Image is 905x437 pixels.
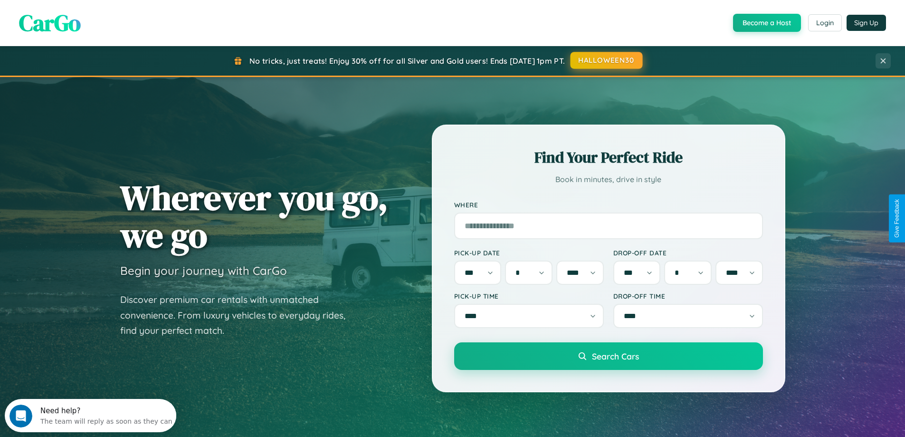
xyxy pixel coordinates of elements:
[120,179,388,254] h1: Wherever you go, we go
[120,263,287,278] h3: Begin your journey with CarGo
[454,249,604,257] label: Pick-up Date
[613,292,763,300] label: Drop-off Time
[454,342,763,370] button: Search Cars
[808,14,842,31] button: Login
[120,292,358,339] p: Discover premium car rentals with unmatched convenience. From luxury vehicles to everyday rides, ...
[4,4,177,30] div: Open Intercom Messenger
[454,201,763,209] label: Where
[454,147,763,168] h2: Find Your Perfect Ride
[36,16,168,26] div: The team will reply as soon as they can
[847,15,886,31] button: Sign Up
[592,351,639,361] span: Search Cars
[10,405,32,427] iframe: Intercom live chat
[894,199,900,238] div: Give Feedback
[613,249,763,257] label: Drop-off Date
[733,14,801,32] button: Become a Host
[19,7,81,39] span: CarGo
[249,56,565,66] span: No tricks, just treats! Enjoy 30% off for all Silver and Gold users! Ends [DATE] 1pm PT.
[36,8,168,16] div: Need help?
[454,292,604,300] label: Pick-up Time
[571,52,643,69] button: HALLOWEEN30
[5,399,176,432] iframe: Intercom live chat discovery launcher
[454,173,763,186] p: Book in minutes, drive in style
